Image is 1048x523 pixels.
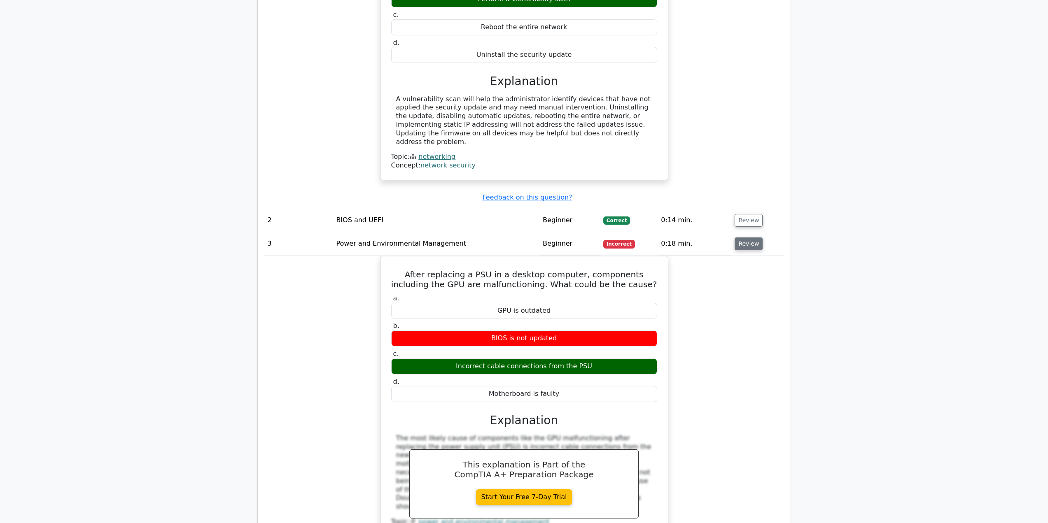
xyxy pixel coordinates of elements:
[396,74,652,88] h3: Explanation
[391,386,657,402] div: Motherboard is faulty
[658,209,731,232] td: 0:14 min.
[735,214,763,227] button: Review
[735,237,763,250] button: Review
[539,232,600,256] td: Beginner
[393,378,399,386] span: d.
[476,489,572,505] a: Start Your Free 7-Day Trial
[393,39,399,46] span: d.
[333,232,539,256] td: Power and Environmental Management
[264,232,333,256] td: 3
[391,358,657,374] div: Incorrect cable connections from the PSU
[603,216,630,225] span: Correct
[418,153,455,160] a: networking
[391,330,657,346] div: BIOS is not updated
[603,240,635,248] span: Incorrect
[396,434,652,511] div: The most likely cause of components like the GPU malfunctioning after replacing the power supply ...
[482,193,572,201] a: Feedback on this question?
[393,350,399,358] span: c.
[420,161,476,169] a: network security
[396,414,652,428] h3: Explanation
[391,303,657,319] div: GPU is outdated
[393,294,399,302] span: a.
[396,95,652,146] div: A vulnerability scan will help the administrator identify devices that have not applied the secur...
[390,270,658,289] h5: After replacing a PSU in a desktop computer, components including the GPU are malfunctioning. Wha...
[539,209,600,232] td: Beginner
[264,209,333,232] td: 2
[391,19,657,35] div: Reboot the entire network
[391,161,657,170] div: Concept:
[393,11,399,19] span: c.
[658,232,731,256] td: 0:18 min.
[333,209,539,232] td: BIOS and UEFI
[393,322,399,330] span: b.
[391,153,657,161] div: Topic:
[391,47,657,63] div: Uninstall the security update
